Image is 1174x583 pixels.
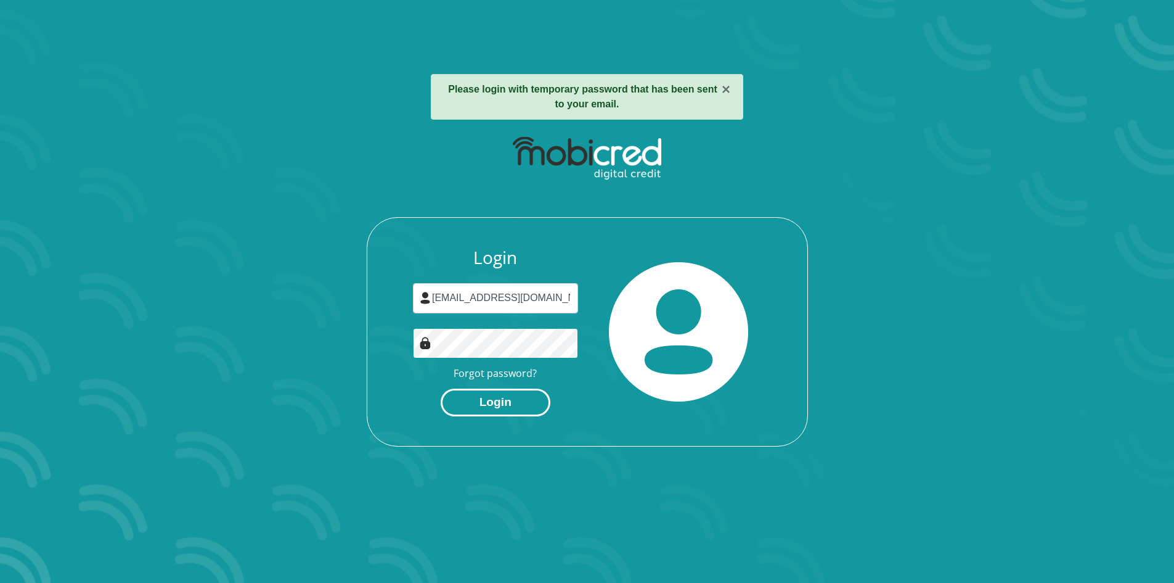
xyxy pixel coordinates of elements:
button: Login [441,389,550,416]
a: Forgot password? [454,366,537,380]
img: user-icon image [419,292,431,304]
button: × [722,82,730,97]
img: mobicred logo [513,137,661,180]
strong: Please login with temporary password that has been sent to your email. [448,84,717,109]
img: Image [419,337,431,349]
h3: Login [413,247,578,268]
input: Username [413,283,578,313]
